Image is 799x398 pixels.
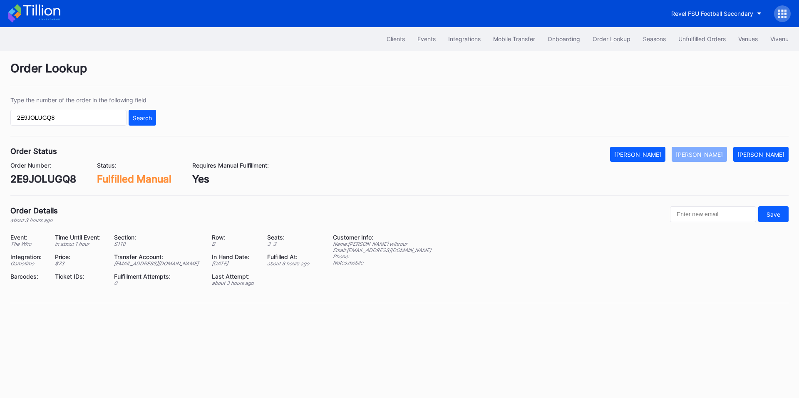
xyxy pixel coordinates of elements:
button: Integrations [442,31,487,47]
div: In Hand Date: [212,253,257,260]
div: about 3 hours ago [212,280,257,286]
div: Mobile Transfer [493,35,535,42]
div: Order Details [10,206,58,215]
div: 3 - 3 [267,241,312,247]
button: Unfulfilled Orders [672,31,732,47]
button: Events [411,31,442,47]
input: Enter new email [670,206,756,222]
button: Revel FSU Football Secondary [665,6,768,21]
div: Time Until Event: [55,234,104,241]
div: Customer Info: [333,234,431,241]
div: Yes [192,173,269,185]
button: [PERSON_NAME] [733,147,789,162]
div: Revel FSU Football Secondary [671,10,753,17]
button: [PERSON_NAME] [672,147,727,162]
button: Mobile Transfer [487,31,541,47]
div: Transfer Account: [114,253,201,260]
div: Onboarding [548,35,580,42]
div: in about 1 hour [55,241,104,247]
div: Type the number of the order in the following field [10,96,156,104]
div: Last Attempt: [212,273,257,280]
div: Fulfilled Manual [97,173,171,185]
div: Order Lookup [10,61,789,86]
div: Email: [EMAIL_ADDRESS][DOMAIN_NAME] [333,247,431,253]
input: GT59662 [10,110,127,126]
button: Search [129,110,156,126]
div: S118 [114,241,201,247]
div: Clients [387,35,405,42]
div: Events [417,35,436,42]
div: Venues [738,35,758,42]
div: 2E9JOLUGQ8 [10,173,76,185]
div: B [212,241,257,247]
div: [PERSON_NAME] [737,151,784,158]
div: [EMAIL_ADDRESS][DOMAIN_NAME] [114,260,201,267]
div: Save [767,211,780,218]
div: 0 [114,280,201,286]
button: Seasons [637,31,672,47]
div: Search [133,114,152,121]
div: Order Lookup [593,35,630,42]
button: Order Lookup [586,31,637,47]
div: about 3 hours ago [10,217,58,223]
div: Integrations [448,35,481,42]
div: Status: [97,162,171,169]
button: Onboarding [541,31,586,47]
div: Ticket IDs: [55,273,104,280]
button: [PERSON_NAME] [610,147,665,162]
div: Integration: [10,253,45,260]
div: Seats: [267,234,312,241]
div: [PERSON_NAME] [676,151,723,158]
div: about 3 hours ago [267,260,312,267]
div: Requires Manual Fulfillment: [192,162,269,169]
div: Phone: [333,253,431,260]
div: Unfulfilled Orders [678,35,726,42]
button: Clients [380,31,411,47]
button: Vivenu [764,31,795,47]
div: [DATE] [212,260,257,267]
button: Venues [732,31,764,47]
div: Barcodes: [10,273,45,280]
button: Save [758,206,789,222]
div: Price: [55,253,104,260]
div: [PERSON_NAME] [614,151,661,158]
div: Gametime [10,260,45,267]
div: Vivenu [770,35,789,42]
div: Order Number: [10,162,76,169]
div: Seasons [643,35,666,42]
div: Row: [212,234,257,241]
div: Fulfillment Attempts: [114,273,201,280]
div: Name: [PERSON_NAME] wiltrour [333,241,431,247]
div: Notes: mobile [333,260,431,266]
div: Event: [10,234,45,241]
div: $ 73 [55,260,104,267]
div: Fulfilled At: [267,253,312,260]
div: The Who [10,241,45,247]
div: Order Status [10,147,57,156]
div: Section: [114,234,201,241]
